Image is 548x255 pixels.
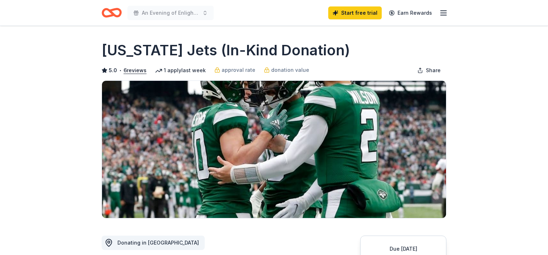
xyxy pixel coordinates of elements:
span: 5.0 [109,66,117,75]
span: • [119,68,122,73]
button: Share [412,63,446,78]
a: Start free trial [328,6,382,19]
span: Share [426,66,441,75]
img: Image for New York Jets (In-Kind Donation) [102,81,446,218]
button: 6reviews [124,66,147,75]
button: An Evening of Enlightenment with [PERSON_NAME] the Medium [127,6,214,20]
span: donation value [271,66,309,74]
a: donation value [264,66,309,74]
span: approval rate [222,66,255,74]
span: An Evening of Enlightenment with [PERSON_NAME] the Medium [142,9,199,17]
a: Home [102,4,122,21]
a: Earn Rewards [385,6,436,19]
span: Donating in [GEOGRAPHIC_DATA] [117,240,199,246]
a: approval rate [214,66,255,74]
div: 1 apply last week [155,66,206,75]
h1: [US_STATE] Jets (In-Kind Donation) [102,40,350,60]
div: Due [DATE] [369,245,437,253]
